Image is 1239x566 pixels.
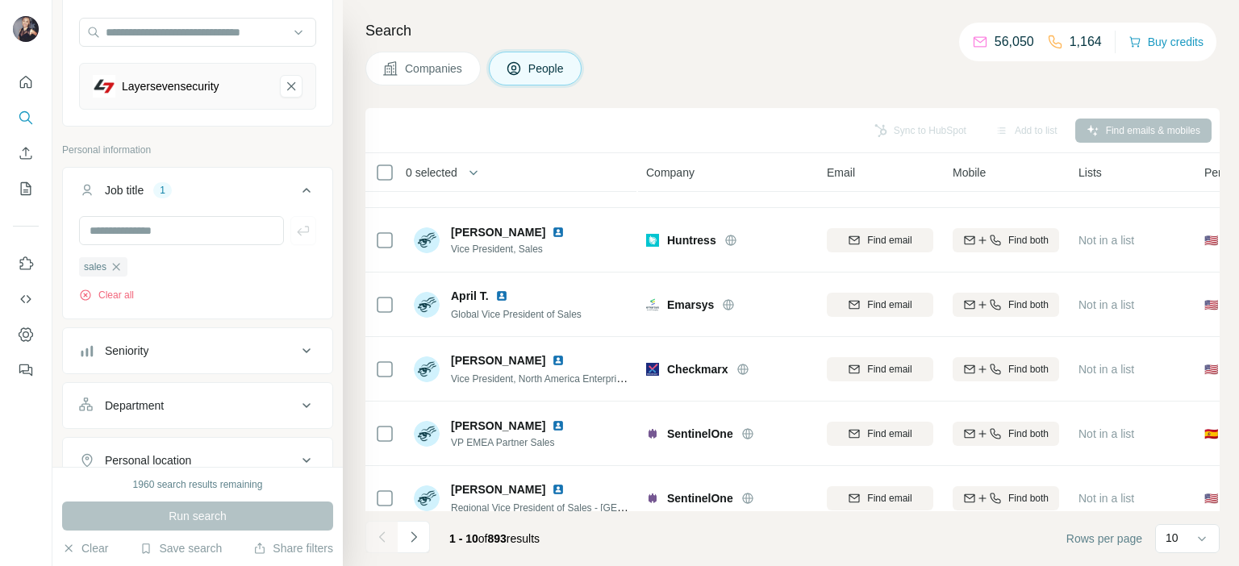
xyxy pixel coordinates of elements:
[414,227,440,253] img: Avatar
[414,485,440,511] img: Avatar
[827,228,933,252] button: Find email
[495,289,508,302] img: LinkedIn logo
[953,228,1059,252] button: Find both
[62,540,108,556] button: Clear
[451,501,701,514] span: Regional Vice President of Sales - [GEOGRAPHIC_DATA]
[153,183,172,198] div: 1
[667,297,714,313] span: Emarsys
[451,372,653,385] span: Vice President, North America Enterprise Sales
[105,397,164,414] div: Department
[449,532,478,545] span: 1 - 10
[552,483,565,496] img: LinkedIn logo
[63,171,332,216] button: Job title1
[13,356,39,385] button: Feedback
[449,532,540,545] span: results
[953,164,986,181] span: Mobile
[667,490,733,506] span: SentinelOne
[867,491,912,506] span: Find email
[451,418,545,434] span: [PERSON_NAME]
[1078,492,1134,505] span: Not in a list
[528,60,565,77] span: People
[1078,363,1134,376] span: Not in a list
[552,419,565,432] img: LinkedIn logo
[827,486,933,510] button: Find email
[667,426,733,442] span: SentinelOne
[122,78,219,94] div: Layersevensecurity
[406,164,457,181] span: 0 selected
[414,356,440,382] img: Avatar
[63,441,332,480] button: Personal location
[13,68,39,97] button: Quick start
[105,343,148,359] div: Seniority
[827,422,933,446] button: Find email
[827,164,855,181] span: Email
[63,331,332,370] button: Seniority
[827,357,933,381] button: Find email
[1070,32,1102,52] p: 1,164
[451,352,545,368] span: [PERSON_NAME]
[451,242,571,256] span: Vice President, Sales
[1204,426,1218,442] span: 🇪🇸
[827,293,933,317] button: Find email
[79,288,134,302] button: Clear all
[552,354,565,367] img: LinkedIn logo
[451,224,545,240] span: [PERSON_NAME]
[1078,234,1134,247] span: Not in a list
[13,174,39,203] button: My lists
[646,492,659,505] img: Logo of SentinelOne
[867,427,912,441] span: Find email
[1008,362,1049,377] span: Find both
[1078,164,1102,181] span: Lists
[405,60,464,77] span: Companies
[995,32,1034,52] p: 56,050
[953,357,1059,381] button: Find both
[552,226,565,239] img: LinkedIn logo
[451,309,582,320] span: Global Vice President of Sales
[133,477,263,492] div: 1960 search results remaining
[398,521,430,553] button: Navigate to next page
[646,234,659,247] img: Logo of Huntress
[13,16,39,42] img: Avatar
[140,540,222,556] button: Save search
[1204,232,1218,248] span: 🇺🇸
[451,288,489,304] span: April T.
[105,182,144,198] div: Job title
[13,139,39,168] button: Enrich CSV
[953,422,1059,446] button: Find both
[1078,427,1134,440] span: Not in a list
[1204,361,1218,377] span: 🇺🇸
[867,362,912,377] span: Find email
[63,386,332,425] button: Department
[1008,427,1049,441] span: Find both
[13,320,39,349] button: Dashboard
[1066,531,1142,547] span: Rows per page
[953,293,1059,317] button: Find both
[646,298,659,311] img: Logo of Emarsys
[105,452,191,468] div: Personal location
[1166,530,1179,546] p: 10
[667,361,728,377] span: Checkmarx
[478,532,488,545] span: of
[13,285,39,314] button: Use Surfe API
[414,292,440,318] img: Avatar
[953,486,1059,510] button: Find both
[646,363,659,376] img: Logo of Checkmarx
[84,260,106,274] span: sales
[646,164,695,181] span: Company
[1008,298,1049,312] span: Find both
[667,232,716,248] span: Huntress
[451,481,545,497] span: [PERSON_NAME]
[1008,491,1049,506] span: Find both
[1008,233,1049,248] span: Find both
[646,427,659,440] img: Logo of SentinelOne
[13,103,39,132] button: Search
[867,233,912,248] span: Find email
[13,249,39,278] button: Use Surfe on LinkedIn
[451,435,571,450] span: VP EMEA Partner Sales
[1078,298,1134,311] span: Not in a list
[365,19,1220,42] h4: Search
[414,421,440,447] img: Avatar
[280,75,302,98] button: Layersevensecurity-remove-button
[1204,490,1218,506] span: 🇺🇸
[93,75,115,98] img: Layersevensecurity-logo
